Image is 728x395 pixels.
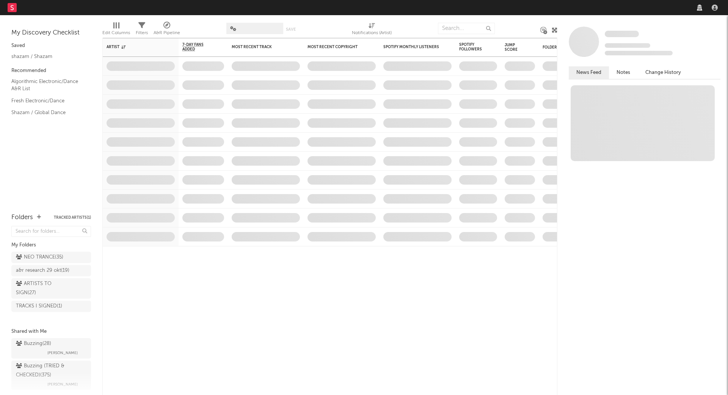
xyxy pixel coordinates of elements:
[47,380,78,389] span: [PERSON_NAME]
[11,226,91,237] input: Search for folders...
[136,28,148,38] div: Filters
[11,252,91,263] a: NEO TRANCE(35)
[383,45,440,49] div: Spotify Monthly Listeners
[352,28,392,38] div: Notifications (Artist)
[11,361,91,390] a: Buzzing (TRIED & CHECKED)(375)[PERSON_NAME]
[543,45,599,50] div: Folders
[459,42,486,52] div: Spotify Followers
[16,279,69,298] div: ARTISTS TO SIGN ( 27 )
[16,302,62,311] div: TRACKS I SIGNED ( 1 )
[11,77,83,93] a: Algorithmic Electronic/Dance A&R List
[605,51,673,55] span: 0 fans last week
[11,278,91,299] a: ARTISTS TO SIGN(27)
[54,216,91,219] button: Tracked Artists(1)
[16,253,63,262] div: NEO TRANCE ( 35 )
[107,45,163,49] div: Artist
[154,19,180,41] div: A&R Pipeline
[569,66,609,79] button: News Feed
[154,28,180,38] div: A&R Pipeline
[438,23,495,34] input: Search...
[11,241,91,250] div: My Folders
[605,31,639,37] span: Some Artist
[11,338,91,359] a: Buzzing(28)[PERSON_NAME]
[605,30,639,38] a: Some Artist
[136,19,148,41] div: Filters
[605,43,650,48] span: Tracking Since: [DATE]
[16,339,51,348] div: Buzzing ( 28 )
[308,45,364,49] div: Most Recent Copyright
[11,327,91,336] div: Shared with Me
[11,28,91,38] div: My Discovery Checklist
[232,45,289,49] div: Most Recent Track
[609,66,638,79] button: Notes
[11,66,91,75] div: Recommended
[638,66,689,79] button: Change History
[352,19,392,41] div: Notifications (Artist)
[505,43,524,52] div: Jump Score
[102,19,130,41] div: Edit Columns
[102,28,130,38] div: Edit Columns
[11,97,83,105] a: Fresh Electronic/Dance
[11,265,91,276] a: a&r research 29 okt(19)
[182,42,213,52] span: 7-Day Fans Added
[11,301,91,312] a: TRACKS I SIGNED(1)
[11,41,91,50] div: Saved
[286,27,296,31] button: Save
[11,52,83,61] a: shazam / Shazam
[16,362,85,380] div: Buzzing (TRIED & CHECKED) ( 375 )
[11,108,83,117] a: Shazam / Global Dance
[16,266,69,275] div: a&r research 29 okt ( 19 )
[47,348,78,357] span: [PERSON_NAME]
[11,213,33,222] div: Folders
